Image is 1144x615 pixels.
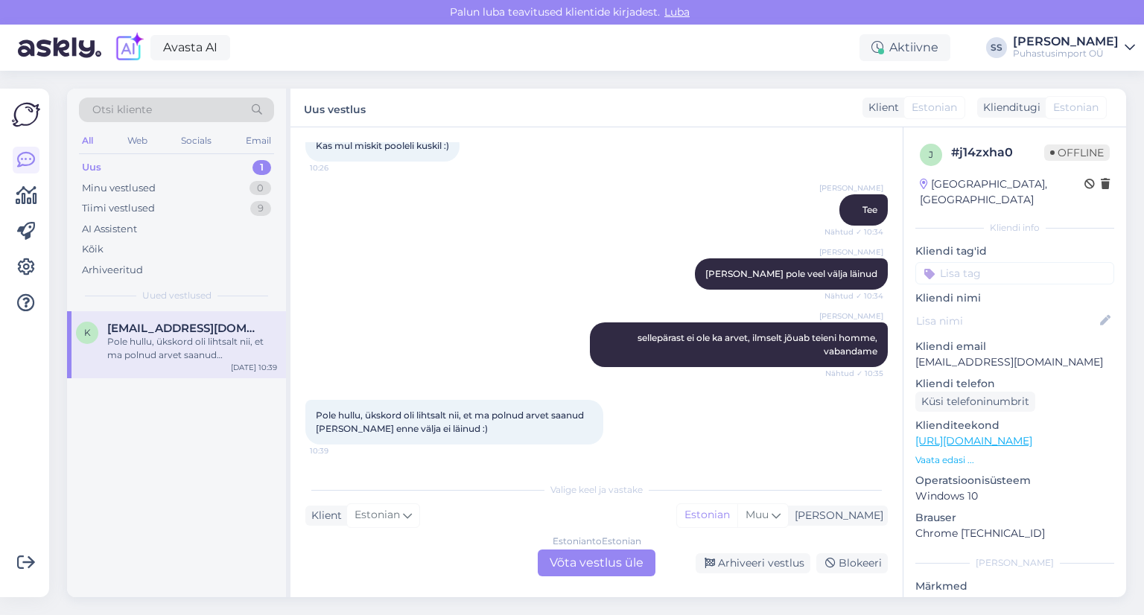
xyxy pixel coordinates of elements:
[113,32,144,63] img: explore-ai
[915,488,1114,504] p: Windows 10
[824,290,883,302] span: Nähtud ✓ 10:34
[1013,36,1135,60] a: [PERSON_NAME]Puhastusimport OÜ
[538,549,655,576] div: Võta vestlus üle
[82,181,156,196] div: Minu vestlused
[355,507,400,523] span: Estonian
[819,246,883,258] span: [PERSON_NAME]
[304,98,366,118] label: Uus vestlus
[305,483,888,497] div: Valige keel ja vastake
[915,526,1114,541] p: Chrome [TECHNICAL_ID]
[824,226,883,238] span: Nähtud ✓ 10:34
[819,182,883,194] span: [PERSON_NAME]
[916,313,1097,329] input: Lisa nimi
[915,418,1114,433] p: Klienditeekond
[84,327,91,338] span: k
[82,160,101,175] div: Uus
[705,268,877,279] span: [PERSON_NAME] pole veel välja läinud
[82,263,143,278] div: Arhiveeritud
[862,100,899,115] div: Klient
[915,579,1114,594] p: Märkmed
[816,553,888,573] div: Blokeeri
[250,181,271,196] div: 0
[920,176,1084,208] div: [GEOGRAPHIC_DATA], [GEOGRAPHIC_DATA]
[915,556,1114,570] div: [PERSON_NAME]
[243,131,274,150] div: Email
[252,160,271,175] div: 1
[231,362,277,373] div: [DATE] 10:39
[859,34,950,61] div: Aktiivne
[92,102,152,118] span: Otsi kliente
[142,289,212,302] span: Uued vestlused
[915,453,1114,467] p: Vaata edasi ...
[107,322,262,335] span: kaubad@kinkor.ee
[825,368,883,379] span: Nähtud ✓ 10:35
[915,392,1035,412] div: Küsi telefoninumbrit
[677,504,737,526] div: Estonian
[915,376,1114,392] p: Kliendi telefon
[316,410,586,434] span: Pole hullu, ükskord oli lihtsalt nii, et ma polnud arvet saanud [PERSON_NAME] enne välja ei läinu...
[124,131,150,150] div: Web
[553,535,641,548] div: Estonian to Estonian
[316,140,449,151] span: Kas mul miskit pooleli kuskil :)
[915,473,1114,488] p: Operatsioonisüsteem
[951,144,1044,162] div: # j14zxha0
[789,508,883,523] div: [PERSON_NAME]
[862,204,877,215] span: Tee
[79,131,96,150] div: All
[915,221,1114,235] div: Kliendi info
[696,553,810,573] div: Arhiveeri vestlus
[1044,144,1110,161] span: Offline
[107,335,277,362] div: Pole hullu, ükskord oli lihtsalt nii, et ma polnud arvet saanud [PERSON_NAME] enne välja ei läinu...
[305,508,342,523] div: Klient
[915,262,1114,284] input: Lisa tag
[178,131,214,150] div: Socials
[915,243,1114,259] p: Kliendi tag'id
[912,100,957,115] span: Estonian
[310,162,366,173] span: 10:26
[915,434,1032,447] a: [URL][DOMAIN_NAME]
[1053,100,1099,115] span: Estonian
[1013,36,1119,48] div: [PERSON_NAME]
[638,332,880,357] span: sellepärast ei ole ka arvet, ilmselt jõuab teieni homme, vabandame
[915,339,1114,354] p: Kliendi email
[1013,48,1119,60] div: Puhastusimport OÜ
[82,222,137,237] div: AI Assistent
[746,508,769,521] span: Muu
[986,37,1007,58] div: SS
[660,5,694,19] span: Luba
[12,101,40,129] img: Askly Logo
[915,290,1114,306] p: Kliendi nimi
[915,510,1114,526] p: Brauser
[977,100,1040,115] div: Klienditugi
[82,242,104,257] div: Kõik
[150,35,230,60] a: Avasta AI
[250,201,271,216] div: 9
[310,445,366,456] span: 10:39
[819,310,883,322] span: [PERSON_NAME]
[915,354,1114,370] p: [EMAIL_ADDRESS][DOMAIN_NAME]
[82,201,155,216] div: Tiimi vestlused
[929,149,933,160] span: j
